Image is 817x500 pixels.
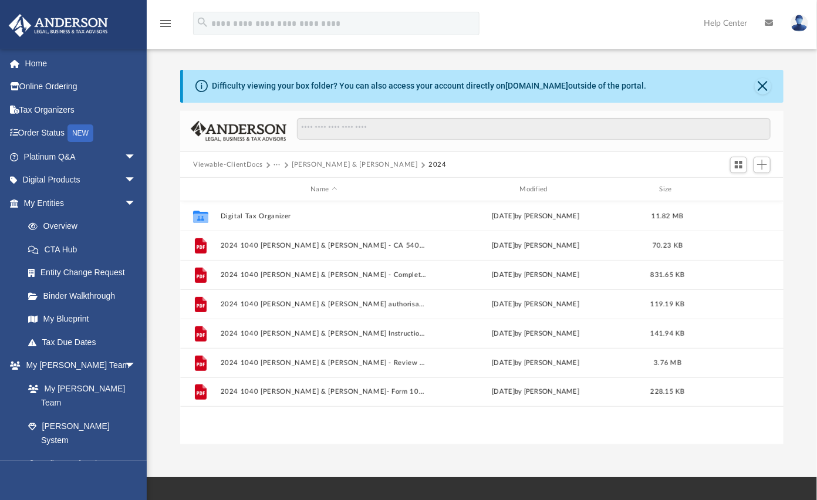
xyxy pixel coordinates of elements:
[221,359,427,367] button: 2024 1040 [PERSON_NAME] & [PERSON_NAME] - Review Copy.pdf
[505,81,568,90] a: [DOMAIN_NAME]
[292,160,418,170] button: [PERSON_NAME] & [PERSON_NAME]
[221,388,427,396] button: 2024 1040 [PERSON_NAME] & [PERSON_NAME]- Form 1040-ES Payment Voucher.pdf
[8,98,154,121] a: Tax Organizers
[16,284,154,308] a: Binder Walkthrough
[193,160,262,170] button: Viewable-ClientDocs
[221,330,427,337] button: 2024 1040 [PERSON_NAME] & [PERSON_NAME] Instructions.pdf
[754,157,771,173] button: Add
[220,184,427,195] div: Name
[791,15,808,32] img: User Pic
[650,272,684,278] span: 831.65 KB
[650,388,684,395] span: 228.15 KB
[124,145,148,169] span: arrow_drop_down
[67,124,93,142] div: NEW
[16,414,148,452] a: [PERSON_NAME] System
[653,242,683,249] span: 70.23 KB
[433,387,639,397] div: [DATE] by [PERSON_NAME]
[8,121,154,146] a: Order StatusNEW
[433,299,639,310] div: [DATE] by [PERSON_NAME]
[221,212,427,220] button: Digital Tax Organizer
[212,80,646,92] div: Difficulty viewing your box folder? You can also access your account directly on outside of the p...
[433,358,639,369] div: [DATE] by [PERSON_NAME]
[433,329,639,339] div: [DATE] by [PERSON_NAME]
[16,452,148,475] a: Client Referrals
[650,301,684,308] span: 119.19 KB
[433,211,639,222] div: [DATE] by [PERSON_NAME]
[650,330,684,337] span: 141.94 KB
[8,191,154,215] a: My Entitiesarrow_drop_down
[180,201,784,445] div: grid
[158,22,173,31] a: menu
[221,271,427,279] button: 2024 1040 [PERSON_NAME] & [PERSON_NAME] - Completed Copy.pdf
[16,238,154,261] a: CTA Hub
[433,241,639,251] div: [DATE] by [PERSON_NAME]
[274,160,281,170] button: ···
[16,308,148,331] a: My Blueprint
[8,168,154,192] a: Digital Productsarrow_drop_down
[5,14,112,37] img: Anderson Advisors Platinum Portal
[433,270,639,281] div: by [PERSON_NAME]
[124,354,148,378] span: arrow_drop_down
[492,272,515,278] span: [DATE]
[196,16,209,29] i: search
[297,118,771,140] input: Search files and folders
[432,184,639,195] div: Modified
[428,160,447,170] button: 2024
[124,168,148,192] span: arrow_drop_down
[16,261,154,285] a: Entity Change Request
[185,184,215,195] div: id
[221,242,427,249] button: 2024 1040 [PERSON_NAME] & [PERSON_NAME] - CA 540-ES payment voucher.pdf
[16,377,142,414] a: My [PERSON_NAME] Team
[696,184,778,195] div: id
[755,78,771,94] button: Close
[221,300,427,308] button: 2024 1040 [PERSON_NAME] & [PERSON_NAME] authorisation - please sign.pdf
[644,184,691,195] div: Size
[16,330,154,354] a: Tax Due Dates
[8,145,154,168] a: Platinum Q&Aarrow_drop_down
[16,215,154,238] a: Overview
[8,75,154,99] a: Online Ordering
[124,191,148,215] span: arrow_drop_down
[654,360,681,366] span: 3.76 MB
[652,213,684,219] span: 11.82 MB
[8,354,148,377] a: My [PERSON_NAME] Teamarrow_drop_down
[8,52,154,75] a: Home
[730,157,748,173] button: Switch to Grid View
[158,16,173,31] i: menu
